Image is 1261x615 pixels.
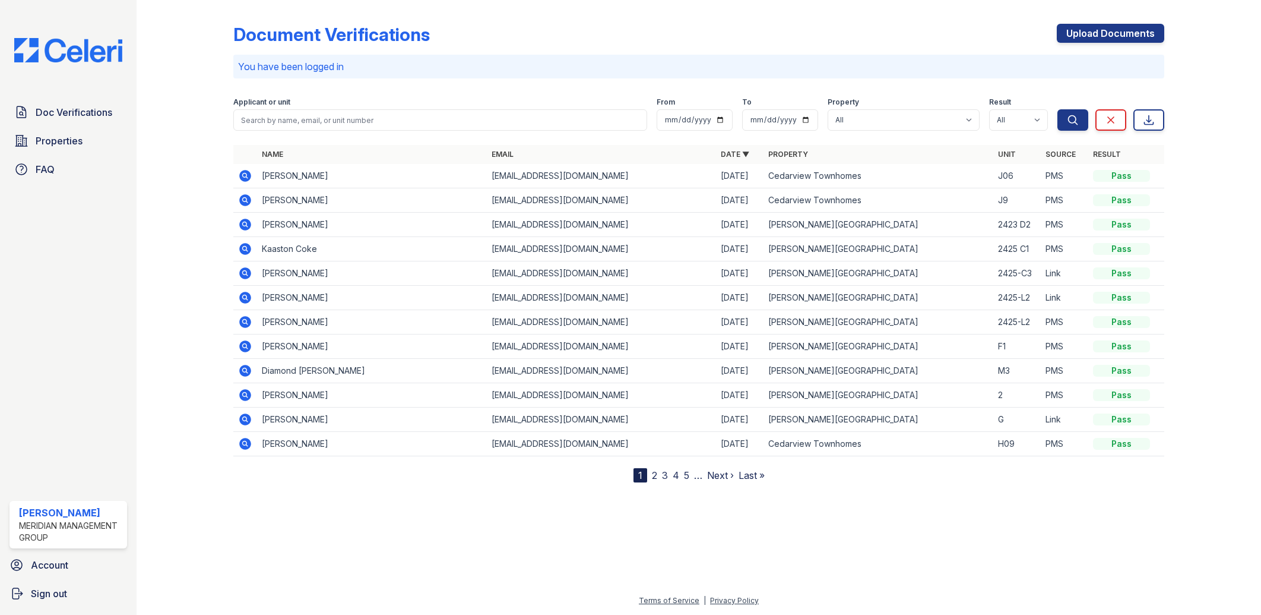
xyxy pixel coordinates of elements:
[828,97,859,107] label: Property
[238,59,1160,74] p: You have been logged in
[763,261,993,286] td: [PERSON_NAME][GEOGRAPHIC_DATA]
[763,383,993,408] td: [PERSON_NAME][GEOGRAPHIC_DATA]
[487,237,717,261] td: [EMAIL_ADDRESS][DOMAIN_NAME]
[993,335,1041,359] td: F1
[31,586,67,601] span: Sign out
[657,97,675,107] label: From
[1093,340,1150,352] div: Pass
[1093,292,1150,304] div: Pass
[1041,286,1088,310] td: Link
[5,582,132,605] a: Sign out
[716,383,763,408] td: [DATE]
[487,188,717,213] td: [EMAIL_ADDRESS][DOMAIN_NAME]
[1093,243,1150,255] div: Pass
[487,213,717,237] td: [EMAIL_ADDRESS][DOMAIN_NAME]
[1041,261,1088,286] td: Link
[36,134,83,148] span: Properties
[639,596,699,605] a: Terms of Service
[1093,365,1150,377] div: Pass
[31,558,68,572] span: Account
[487,432,717,456] td: [EMAIL_ADDRESS][DOMAIN_NAME]
[763,408,993,432] td: [PERSON_NAME][GEOGRAPHIC_DATA]
[257,408,487,432] td: [PERSON_NAME]
[1041,237,1088,261] td: PMS
[1093,194,1150,206] div: Pass
[1041,383,1088,408] td: PMS
[257,164,487,188] td: [PERSON_NAME]
[36,105,112,119] span: Doc Verifications
[768,150,808,159] a: Property
[1093,438,1150,450] div: Pass
[487,383,717,408] td: [EMAIL_ADDRESS][DOMAIN_NAME]
[487,310,717,335] td: [EMAIL_ADDRESS][DOMAIN_NAME]
[989,97,1011,107] label: Result
[652,469,657,481] a: 2
[257,237,487,261] td: Kaaston Coke
[257,310,487,335] td: [PERSON_NAME]
[492,150,514,159] a: Email
[993,408,1041,432] td: G
[993,261,1041,286] td: 2425-C3
[1057,24,1164,43] a: Upload Documents
[716,359,763,383] td: [DATE]
[763,237,993,261] td: [PERSON_NAME][GEOGRAPHIC_DATA]
[993,188,1041,213] td: J9
[716,188,763,213] td: [DATE]
[993,237,1041,261] td: 2425 C1
[1041,188,1088,213] td: PMS
[1093,414,1150,425] div: Pass
[716,237,763,261] td: [DATE]
[716,335,763,359] td: [DATE]
[993,383,1041,408] td: 2
[9,129,127,153] a: Properties
[742,97,752,107] label: To
[1093,150,1121,159] a: Result
[1041,359,1088,383] td: PMS
[662,469,668,481] a: 3
[763,310,993,335] td: [PERSON_NAME][GEOGRAPHIC_DATA]
[257,286,487,310] td: [PERSON_NAME]
[257,188,487,213] td: [PERSON_NAME]
[487,408,717,432] td: [EMAIL_ADDRESS][DOMAIN_NAME]
[716,164,763,188] td: [DATE]
[487,164,717,188] td: [EMAIL_ADDRESS][DOMAIN_NAME]
[704,596,706,605] div: |
[739,469,765,481] a: Last »
[233,109,648,131] input: Search by name, email, or unit number
[1093,170,1150,182] div: Pass
[487,286,717,310] td: [EMAIL_ADDRESS][DOMAIN_NAME]
[1093,267,1150,279] div: Pass
[763,213,993,237] td: [PERSON_NAME][GEOGRAPHIC_DATA]
[233,97,290,107] label: Applicant or unit
[993,432,1041,456] td: H09
[1041,335,1088,359] td: PMS
[233,24,430,45] div: Document Verifications
[257,213,487,237] td: [PERSON_NAME]
[1041,408,1088,432] td: Link
[257,432,487,456] td: [PERSON_NAME]
[487,261,717,286] td: [EMAIL_ADDRESS][DOMAIN_NAME]
[257,261,487,286] td: [PERSON_NAME]
[257,383,487,408] td: [PERSON_NAME]
[993,359,1041,383] td: M3
[694,468,702,482] span: …
[716,408,763,432] td: [DATE]
[716,213,763,237] td: [DATE]
[9,100,127,124] a: Doc Verifications
[763,335,993,359] td: [PERSON_NAME][GEOGRAPHIC_DATA]
[716,261,763,286] td: [DATE]
[763,188,993,213] td: Cedarview Townhomes
[1045,150,1076,159] a: Source
[763,432,993,456] td: Cedarview Townhomes
[763,359,993,383] td: [PERSON_NAME][GEOGRAPHIC_DATA]
[993,213,1041,237] td: 2423 D2
[9,157,127,181] a: FAQ
[19,506,122,520] div: [PERSON_NAME]
[993,310,1041,335] td: 2425-L2
[993,286,1041,310] td: 2425-L2
[716,286,763,310] td: [DATE]
[710,596,759,605] a: Privacy Policy
[5,38,132,62] img: CE_Logo_Blue-a8612792a0a2168367f1c8372b55b34899dd931a85d93a1a3d3e32e68fde9ad4.png
[1093,389,1150,401] div: Pass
